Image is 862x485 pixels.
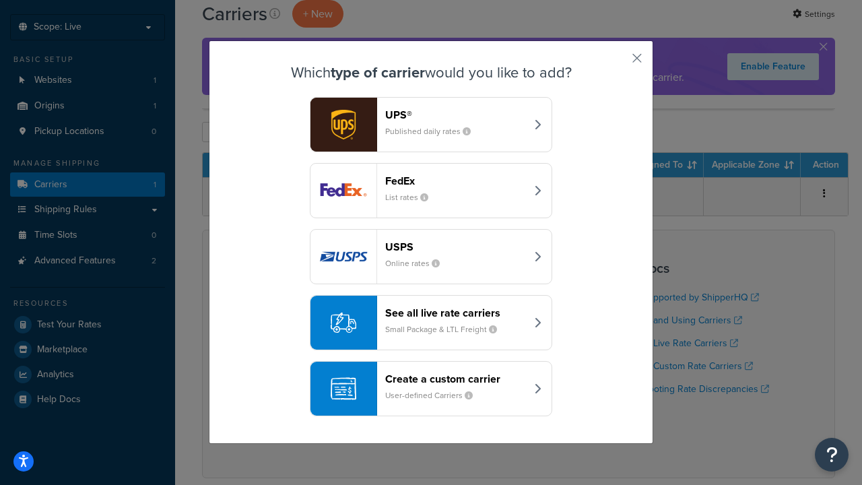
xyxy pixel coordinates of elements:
[331,376,356,401] img: icon-carrier-custom-c93b8a24.svg
[385,108,526,121] header: UPS®
[243,65,619,81] h3: Which would you like to add?
[310,229,552,284] button: usps logoUSPSOnline rates
[385,323,508,335] small: Small Package & LTL Freight
[385,306,526,319] header: See all live rate carriers
[310,163,552,218] button: fedEx logoFedExList rates
[385,389,484,401] small: User-defined Carriers
[385,174,526,187] header: FedEx
[385,373,526,385] header: Create a custom carrier
[310,230,376,284] img: usps logo
[310,295,552,350] button: See all live rate carriersSmall Package & LTL Freight
[385,125,482,137] small: Published daily rates
[310,164,376,218] img: fedEx logo
[815,438,849,472] button: Open Resource Center
[385,240,526,253] header: USPS
[331,310,356,335] img: icon-carrier-liverate-becf4550.svg
[385,191,439,203] small: List rates
[385,257,451,269] small: Online rates
[310,361,552,416] button: Create a custom carrierUser-defined Carriers
[310,98,376,152] img: ups logo
[331,61,425,84] strong: type of carrier
[310,97,552,152] button: ups logoUPS®Published daily rates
